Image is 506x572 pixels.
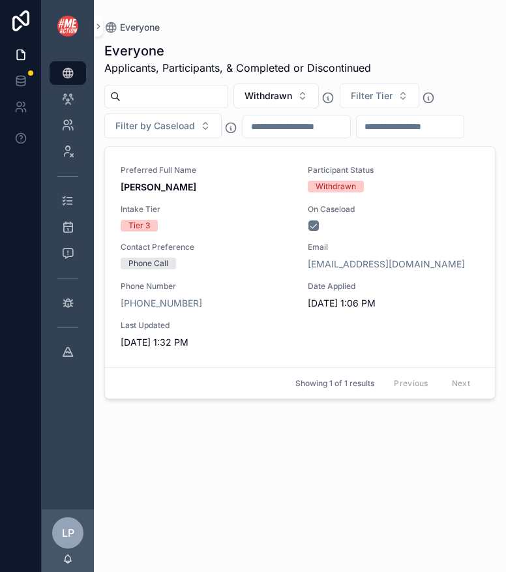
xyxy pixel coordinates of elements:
a: Preferred Full Name[PERSON_NAME]Participant StatusWithdrawnIntake TierTier 3On CaseloadContact Pr... [105,147,495,367]
a: [EMAIL_ADDRESS][DOMAIN_NAME] [308,258,465,271]
strong: [PERSON_NAME] [121,181,196,192]
span: Preferred Full Name [121,165,292,175]
div: Phone Call [128,258,168,269]
button: Select Button [340,83,419,108]
span: Everyone [120,21,160,34]
span: Last Updated [121,320,292,331]
span: On Caseload [308,204,479,215]
button: Select Button [233,83,319,108]
h1: Everyone [104,42,371,60]
span: Phone Number [121,281,292,292]
span: [DATE] 1:06 PM [308,297,479,310]
a: Everyone [104,21,160,34]
span: Applicants, Participants, & Completed or Discontinued [104,60,371,76]
button: Select Button [104,113,222,138]
span: Contact Preference [121,242,292,252]
span: Participant Status [308,165,479,175]
span: Filter by Caseload [115,119,195,132]
span: Withdrawn [245,89,292,102]
span: Filter Tier [351,89,393,102]
div: scrollable content [42,52,94,381]
a: [PHONE_NUMBER] [121,297,202,310]
span: Date Applied [308,281,479,292]
span: Showing 1 of 1 results [295,378,374,389]
span: LP [62,525,74,541]
span: [DATE] 1:32 PM [121,336,292,349]
span: Email [308,242,479,252]
span: Intake Tier [121,204,292,215]
div: Tier 3 [128,220,150,232]
img: App logo [57,16,78,37]
div: Withdrawn [316,181,356,192]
